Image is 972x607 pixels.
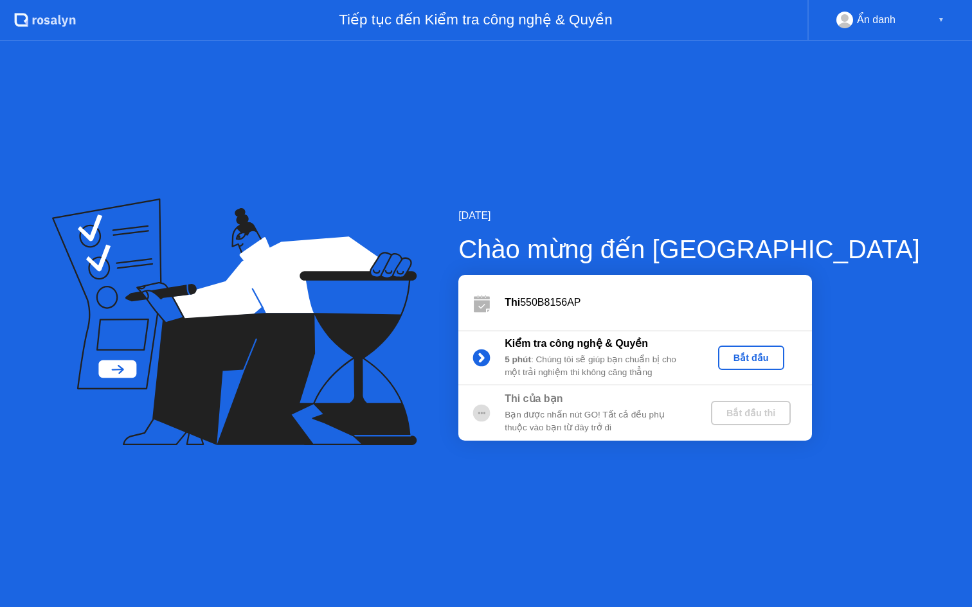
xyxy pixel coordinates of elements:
[857,12,896,28] div: Ẩn danh
[723,353,779,363] div: Bắt đầu
[718,346,784,370] button: Bắt đầu
[505,295,812,310] div: 550B8156AP
[716,408,786,418] div: Bắt đầu thi
[458,208,920,224] div: [DATE]
[458,230,920,268] div: Chào mừng đến [GEOGRAPHIC_DATA]
[711,401,791,425] button: Bắt đầu thi
[938,12,944,28] div: ▼
[505,338,648,349] b: Kiểm tra công nghệ & Quyền
[505,355,531,364] b: 5 phút
[505,297,520,308] b: Thi
[505,393,562,404] b: Thi của bạn
[505,353,690,380] div: : Chúng tôi sẽ giúp bạn chuẩn bị cho một trải nghiệm thi không căng thẳng
[505,409,690,435] div: Bạn được nhấn nút GO! Tất cả đều phụ thuộc vào bạn từ đây trở đi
